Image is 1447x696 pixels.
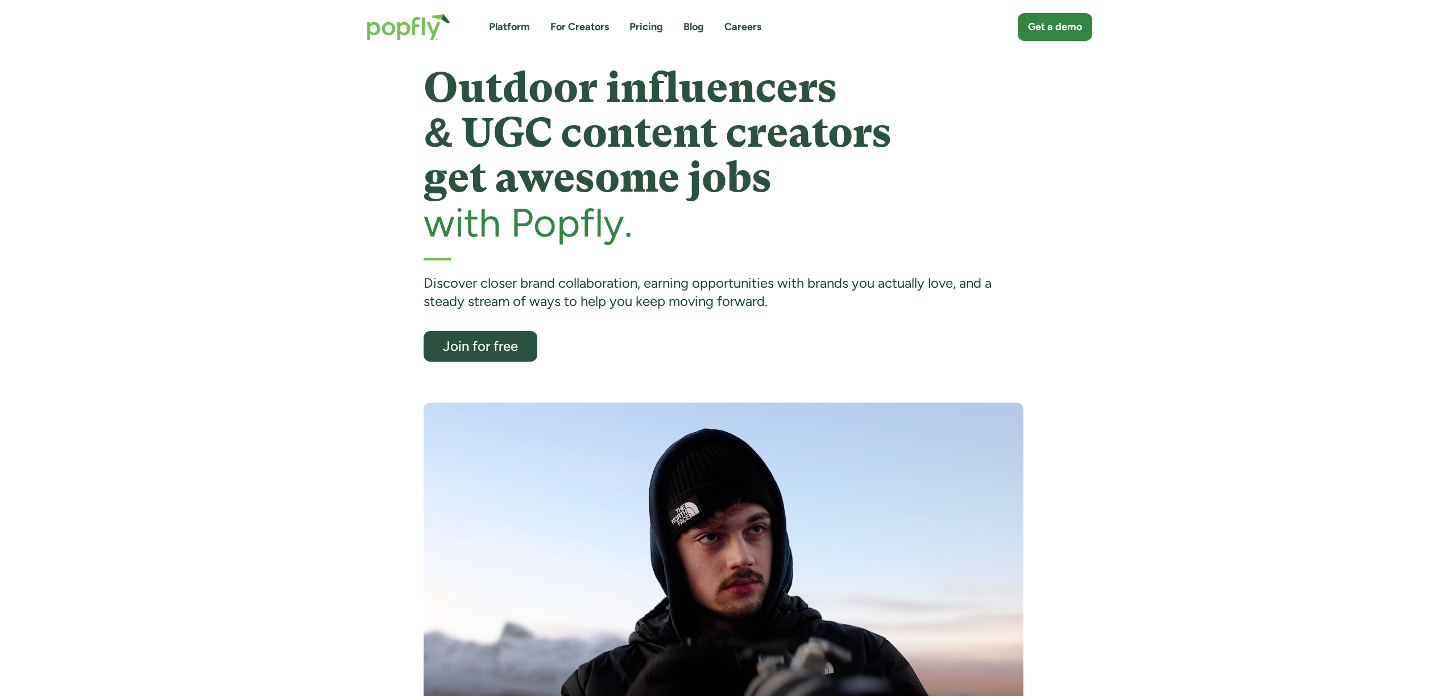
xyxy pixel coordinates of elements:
a: Platform [489,20,530,34]
a: Pricing [629,20,663,34]
a: home [355,2,462,52]
h2: with Popfly. [424,201,1023,245]
a: Join for free [424,331,537,362]
a: Careers [724,20,761,34]
div: Join for free [434,339,527,353]
h1: Outdoor influencers & UGC content creators get awesome jobs [424,65,1023,201]
div: Discover closer brand collaboration, earning opportunities with brands you actually love, and a s... [424,274,1023,311]
a: For Creators [550,20,609,34]
a: Blog [683,20,704,34]
a: Get a demo [1018,13,1092,41]
div: Get a demo [1028,20,1082,34]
